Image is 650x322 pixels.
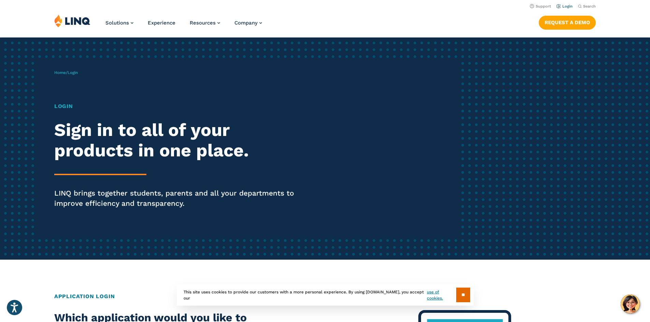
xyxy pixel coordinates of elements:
[578,4,596,9] button: Open Search Bar
[105,20,133,26] a: Solutions
[105,14,262,37] nav: Primary Navigation
[54,102,305,110] h1: Login
[54,188,305,209] p: LINQ brings together students, parents and all your departments to improve efficiency and transpa...
[54,70,66,75] a: Home
[234,20,258,26] span: Company
[54,70,78,75] span: /
[583,4,596,9] span: Search
[105,20,129,26] span: Solutions
[54,14,90,27] img: LINQ | K‑12 Software
[68,70,78,75] span: Login
[530,4,551,9] a: Support
[539,14,596,29] nav: Button Navigation
[190,20,216,26] span: Resources
[54,292,596,301] h2: Application Login
[190,20,220,26] a: Resources
[54,120,305,161] h2: Sign in to all of your products in one place.
[148,20,175,26] a: Experience
[177,284,474,306] div: This site uses cookies to provide our customers with a more personal experience. By using [DOMAIN...
[621,294,640,313] button: Hello, have a question? Let’s chat.
[234,20,262,26] a: Company
[427,289,456,301] a: use of cookies.
[557,4,573,9] a: Login
[539,16,596,29] a: Request a Demo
